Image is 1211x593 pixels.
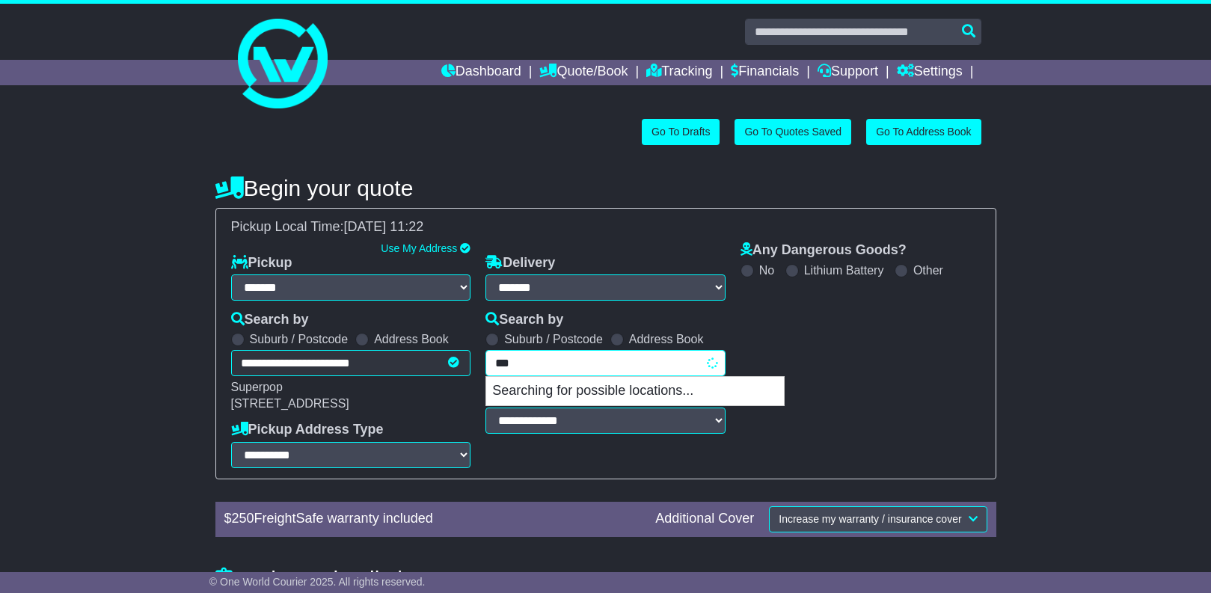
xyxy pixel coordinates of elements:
[769,506,987,532] button: Increase my warranty / insurance cover
[759,263,774,277] label: No
[913,263,943,277] label: Other
[539,60,628,85] a: Quote/Book
[866,119,981,145] a: Go To Address Book
[231,397,349,410] span: [STREET_ADDRESS]
[217,511,649,527] div: $ FreightSafe warranty included
[642,119,720,145] a: Go To Drafts
[485,312,563,328] label: Search by
[897,60,963,85] a: Settings
[209,576,426,588] span: © One World Courier 2025. All rights reserved.
[215,567,403,592] h4: Package details |
[818,60,878,85] a: Support
[646,60,712,85] a: Tracking
[231,255,292,271] label: Pickup
[486,377,784,405] p: Searching for possible locations...
[441,60,521,85] a: Dashboard
[374,332,449,346] label: Address Book
[231,422,384,438] label: Pickup Address Type
[224,219,988,236] div: Pickup Local Time:
[741,242,907,259] label: Any Dangerous Goods?
[629,332,704,346] label: Address Book
[804,263,884,277] label: Lithium Battery
[381,242,457,254] a: Use My Address
[344,219,424,234] span: [DATE] 11:22
[779,513,961,525] span: Increase my warranty / insurance cover
[731,60,799,85] a: Financials
[215,176,996,200] h4: Begin your quote
[485,255,555,271] label: Delivery
[250,332,349,346] label: Suburb / Postcode
[735,119,851,145] a: Go To Quotes Saved
[231,312,309,328] label: Search by
[504,332,603,346] label: Suburb / Postcode
[648,511,761,527] div: Additional Cover
[231,381,283,393] span: Superpop
[232,511,254,526] span: 250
